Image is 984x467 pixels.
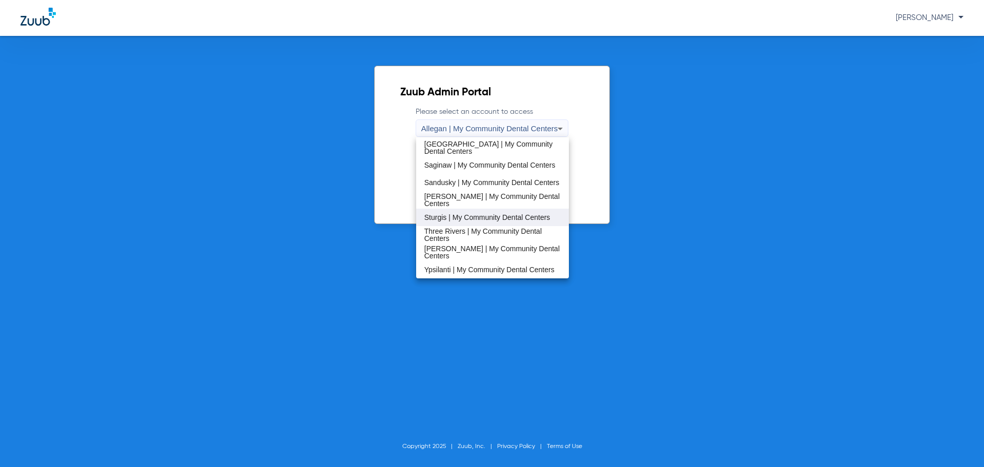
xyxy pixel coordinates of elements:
[424,266,555,273] span: Ypsilanti | My Community Dental Centers
[424,179,560,186] span: Sandusky | My Community Dental Centers
[424,123,561,137] span: Mt. Pleasant | My Community Dental Centers
[424,245,561,259] span: [PERSON_NAME] | My Community Dental Centers
[933,418,984,467] iframe: Chat Widget
[424,228,561,242] span: Three Rivers | My Community Dental Centers
[424,161,556,169] span: Saginaw | My Community Dental Centers
[424,214,550,221] span: Sturgis | My Community Dental Centers
[424,140,561,155] span: [GEOGRAPHIC_DATA] | My Community Dental Centers
[424,193,561,207] span: [PERSON_NAME] | My Community Dental Centers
